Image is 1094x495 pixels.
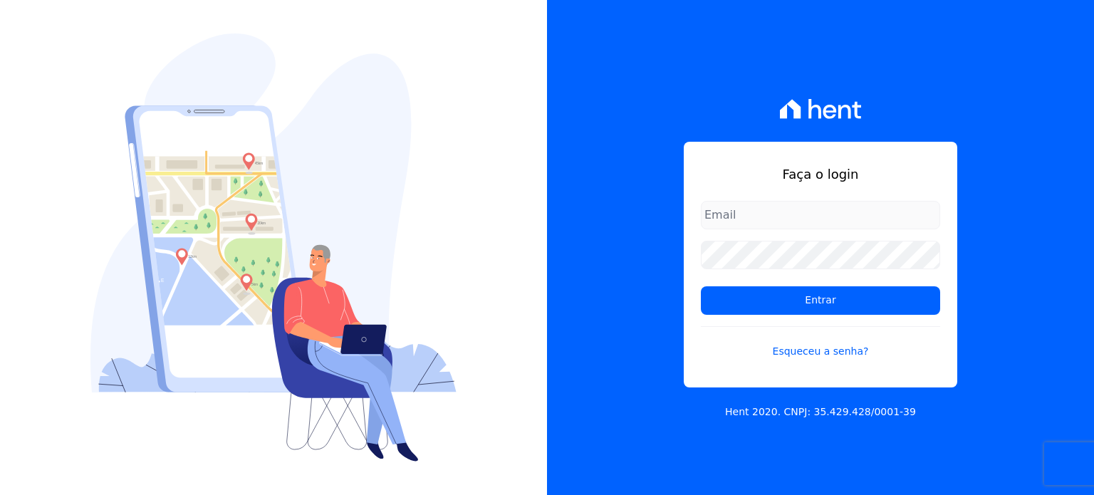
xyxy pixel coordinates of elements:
[701,165,940,184] h1: Faça o login
[725,405,916,420] p: Hent 2020. CNPJ: 35.429.428/0001-39
[701,201,940,229] input: Email
[701,326,940,359] a: Esqueceu a senha?
[701,286,940,315] input: Entrar
[90,33,457,462] img: Login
